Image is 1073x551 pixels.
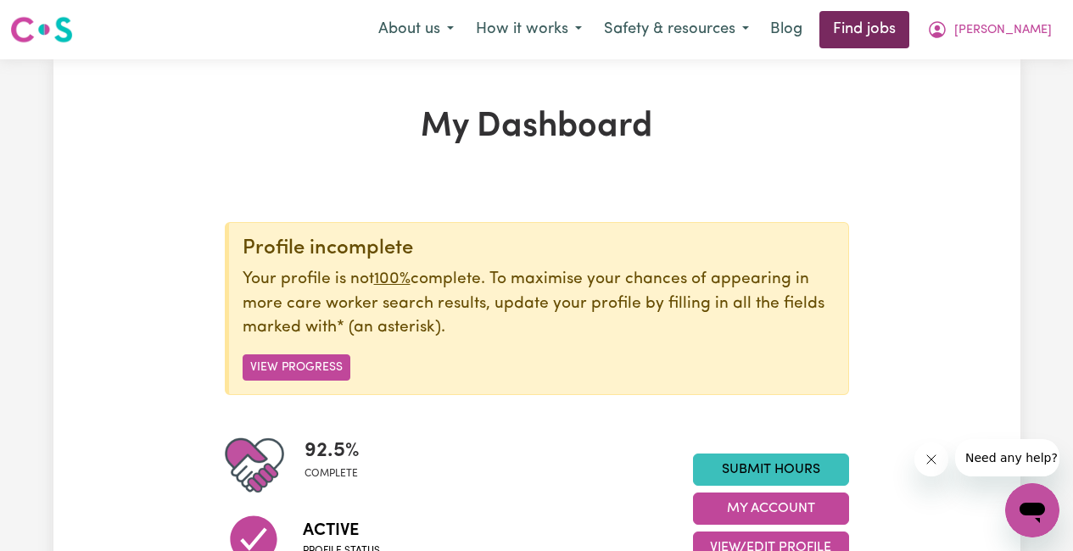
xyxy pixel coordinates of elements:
h1: My Dashboard [225,107,849,147]
button: View Progress [243,354,350,381]
iframe: Message from company [955,439,1059,476]
u: 100% [374,271,411,287]
img: Careseekers logo [10,14,73,45]
span: complete [305,466,360,481]
span: Active [303,518,380,543]
button: Safety & resources [593,12,760,47]
iframe: Close message [914,442,948,476]
span: an asterisk [337,320,441,336]
button: About us [367,12,465,47]
a: Submit Hours [693,454,849,486]
button: My Account [916,12,1063,47]
a: Find jobs [819,11,909,48]
span: 92.5 % [305,436,360,466]
p: Your profile is not complete. To maximise your chances of appearing in more care worker search re... [243,268,835,341]
button: My Account [693,493,849,525]
span: [PERSON_NAME] [954,21,1052,40]
div: Profile completeness: 92.5% [305,436,373,495]
iframe: Button to launch messaging window [1005,483,1059,537]
a: Blog [760,11,813,48]
a: Careseekers logo [10,10,73,49]
button: How it works [465,12,593,47]
div: Profile incomplete [243,237,835,261]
